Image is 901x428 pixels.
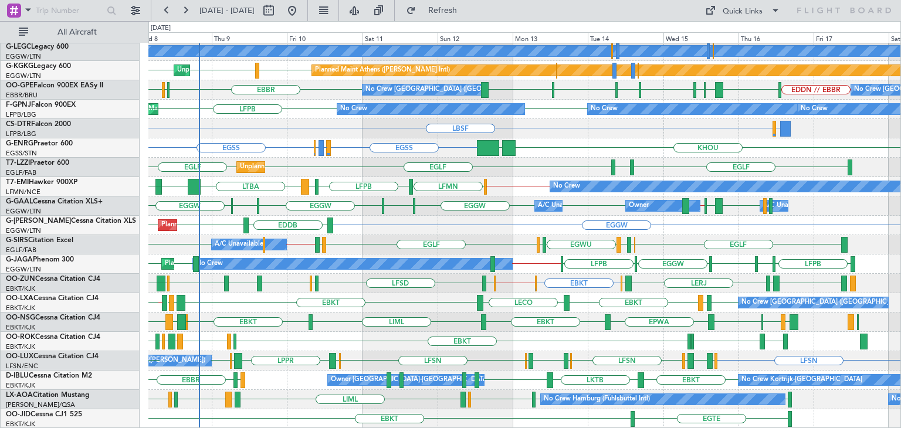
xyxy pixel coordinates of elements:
div: Thu 16 [739,32,814,43]
div: Wed 15 [663,32,739,43]
a: EGSS/STN [6,149,37,158]
div: A/C Unavailable [763,197,812,215]
span: LX-AOA [6,392,33,399]
a: G-[PERSON_NAME]Cessna Citation XLS [6,218,136,225]
a: EGGW/LTN [6,226,41,235]
button: Quick Links [699,1,786,20]
a: D-IBLUCessna Citation M2 [6,372,92,379]
div: Mon 13 [513,32,588,43]
a: OO-LXACessna Citation CJ4 [6,295,99,302]
a: G-ENRGPraetor 600 [6,140,73,147]
a: EGLF/FAB [6,168,36,177]
a: EGGW/LTN [6,207,41,216]
span: [DATE] - [DATE] [199,5,255,16]
a: EGGW/LTN [6,52,41,61]
div: No Crew Hamburg (Fuhlsbuttel Intl) [544,390,650,408]
div: Planned Maint [GEOGRAPHIC_DATA] ([GEOGRAPHIC_DATA]) [161,216,346,234]
div: Quick Links [723,6,763,18]
div: No Crew [801,100,828,118]
div: No Crew [553,178,580,195]
div: Planned Maint Athens ([PERSON_NAME] Intl) [315,62,450,79]
div: No Crew Kortrijk-[GEOGRAPHIC_DATA] [741,371,862,389]
div: Sat 11 [363,32,438,43]
span: OO-ROK [6,334,35,341]
span: G-LEGC [6,43,31,50]
a: F-GPNJFalcon 900EX [6,101,76,108]
div: Thu 9 [212,32,287,43]
a: LX-AOACitation Mustang [6,392,90,399]
a: OO-GPEFalcon 900EX EASy II [6,82,103,89]
span: OO-JID [6,411,31,418]
span: OO-GPE [6,82,33,89]
div: Unplanned Maint [GEOGRAPHIC_DATA] (Ataturk) [177,62,325,79]
div: No Crew [GEOGRAPHIC_DATA] ([GEOGRAPHIC_DATA] National) [365,81,562,98]
input: Trip Number [36,2,103,19]
a: G-SIRSCitation Excel [6,237,73,244]
span: G-GAAL [6,198,33,205]
span: F-GPNJ [6,101,31,108]
div: Owner [GEOGRAPHIC_DATA]-[GEOGRAPHIC_DATA] [331,371,489,389]
a: OO-JIDCessna CJ1 525 [6,411,82,418]
div: Wed 8 [137,32,212,43]
a: OO-NSGCessna Citation CJ4 [6,314,100,321]
div: No Crew [196,255,223,273]
a: EGLF/FAB [6,246,36,254]
a: LFPB/LBG [6,130,36,138]
span: Refresh [418,6,468,15]
div: A/C Unavailable [215,236,263,253]
span: D-IBLU [6,372,29,379]
button: All Aircraft [13,23,127,42]
span: G-JAGA [6,256,33,263]
a: OO-ZUNCessna Citation CJ4 [6,276,100,283]
span: T7-EMI [6,179,29,186]
div: [DATE] [151,23,171,33]
span: OO-NSG [6,314,35,321]
a: CS-DTRFalcon 2000 [6,121,71,128]
a: G-LEGCLegacy 600 [6,43,69,50]
div: Owner [629,197,649,215]
div: Sun 12 [438,32,513,43]
a: EGGW/LTN [6,265,41,274]
a: [PERSON_NAME]/QSA [6,400,75,409]
div: Fri 10 [287,32,362,43]
a: EGGW/LTN [6,72,41,80]
span: T7-LZZI [6,159,30,167]
a: G-KGKGLegacy 600 [6,63,71,70]
a: EBKT/KJK [6,304,35,312]
a: OO-ROKCessna Citation CJ4 [6,334,100,341]
a: EBKT/KJK [6,381,35,390]
span: CS-DTR [6,121,31,128]
span: OO-LUX [6,353,33,360]
button: Refresh [401,1,471,20]
a: EBKT/KJK [6,342,35,351]
span: G-KGKG [6,63,33,70]
a: LFSN/ENC [6,362,38,371]
span: G-ENRG [6,140,33,147]
span: OO-LXA [6,295,33,302]
div: Planned Maint [GEOGRAPHIC_DATA] ([GEOGRAPHIC_DATA]) [165,255,350,273]
span: G-SIRS [6,237,28,244]
a: T7-EMIHawker 900XP [6,179,77,186]
span: G-[PERSON_NAME] [6,218,71,225]
a: G-GAALCessna Citation XLS+ [6,198,103,205]
a: OO-LUXCessna Citation CJ4 [6,353,99,360]
div: Tue 14 [588,32,663,43]
div: No Crew [591,100,618,118]
div: Fri 17 [814,32,889,43]
a: EBKT/KJK [6,284,35,293]
span: All Aircraft [31,28,124,36]
a: EBKT/KJK [6,323,35,332]
a: G-JAGAPhenom 300 [6,256,74,263]
a: EBBR/BRU [6,91,38,100]
span: OO-ZUN [6,276,35,283]
a: LFPB/LBG [6,110,36,119]
div: No Crew [340,100,367,118]
div: Unplanned Maint [GEOGRAPHIC_DATA] ([GEOGRAPHIC_DATA]) [240,158,433,176]
div: A/C Unavailable [538,197,587,215]
a: T7-LZZIPraetor 600 [6,159,69,167]
a: LFMN/NCE [6,188,40,196]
